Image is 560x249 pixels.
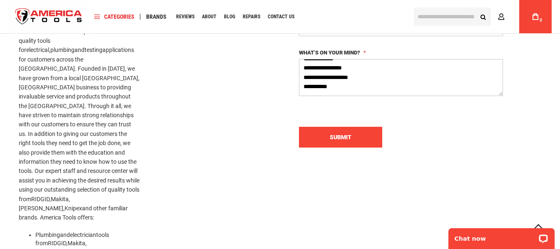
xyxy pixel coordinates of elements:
a: Reviews [172,11,198,22]
a: plumbing [50,47,75,53]
a: RIDGID [48,240,66,247]
p: America Tools offers a superior selection of quality tools for , and applications for customers a... [19,27,140,222]
a: [PERSON_NAME] [19,205,63,212]
span: Contact Us [268,14,294,19]
a: electrical [26,47,49,53]
span: 0 [540,18,542,22]
a: Brands [142,11,170,22]
span: Brands [146,14,167,20]
button: Search [475,9,491,25]
iframe: LiveChat chat widget [443,223,560,249]
span: Blog [224,14,235,19]
a: electrician [70,232,96,238]
a: About [198,11,220,22]
a: RIDGID [31,196,50,202]
a: Repairs [239,11,264,22]
span: Categories [95,14,134,20]
a: Makita [67,240,85,247]
span: Reviews [176,14,194,19]
img: America Tools [8,1,89,32]
span: What’s on your mind? [299,49,360,56]
a: Makita [51,196,69,202]
a: Knipex [65,205,82,212]
a: Contact Us [264,11,298,22]
a: store logo [8,1,89,32]
a: Plumbing [35,232,60,238]
button: Submit [299,127,382,148]
a: Categories [91,11,138,22]
a: Blog [220,11,239,22]
span: Submit [330,134,351,141]
span: About [202,14,217,19]
a: testing [85,47,102,53]
span: Repairs [243,14,260,19]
